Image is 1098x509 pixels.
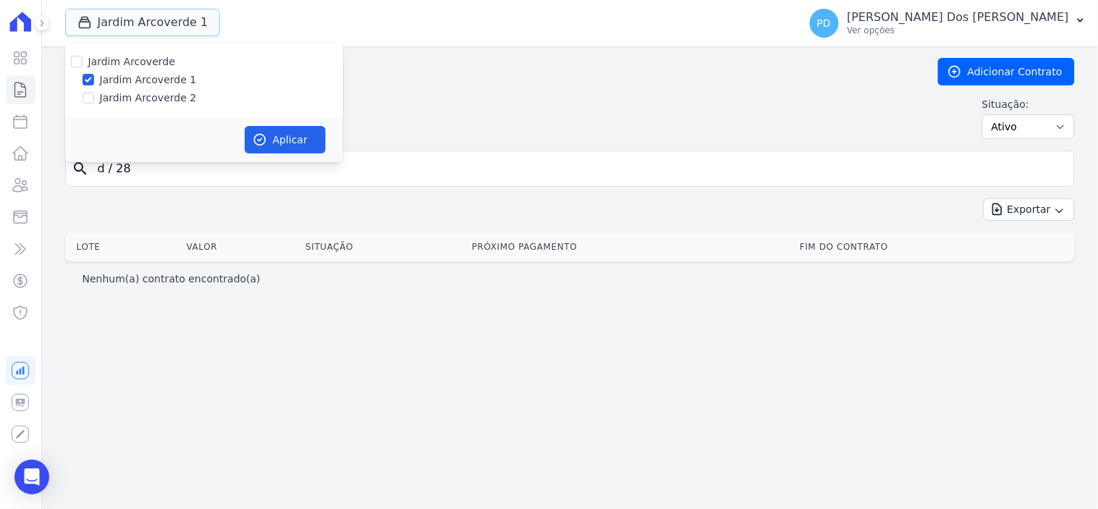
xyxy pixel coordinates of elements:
button: PD [PERSON_NAME] Dos [PERSON_NAME] Ver opções [798,3,1098,43]
th: Valor [181,232,300,261]
div: Open Intercom Messenger [14,460,49,495]
span: PD [817,18,831,28]
p: Nenhum(a) contrato encontrado(a) [83,272,261,286]
p: [PERSON_NAME] Dos [PERSON_NAME] [848,10,1069,25]
label: Situação: [982,97,1075,112]
i: search [72,160,89,177]
label: Jardim Arcoverde 1 [100,72,197,88]
label: Jardim Arcoverde [88,56,175,67]
label: Jardim Arcoverde 2 [100,91,197,106]
button: Jardim Arcoverde 1 [65,9,221,36]
th: Situação [300,232,466,261]
th: Fim do Contrato [794,232,1075,261]
a: Adicionar Contrato [938,58,1075,85]
h2: Contratos [65,59,915,85]
button: Aplicar [245,126,326,153]
th: Próximo Pagamento [466,232,794,261]
th: Lote [65,232,181,261]
input: Buscar por nome do lote [89,154,1068,183]
p: Ver opções [848,25,1069,36]
button: Exportar [984,198,1075,221]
